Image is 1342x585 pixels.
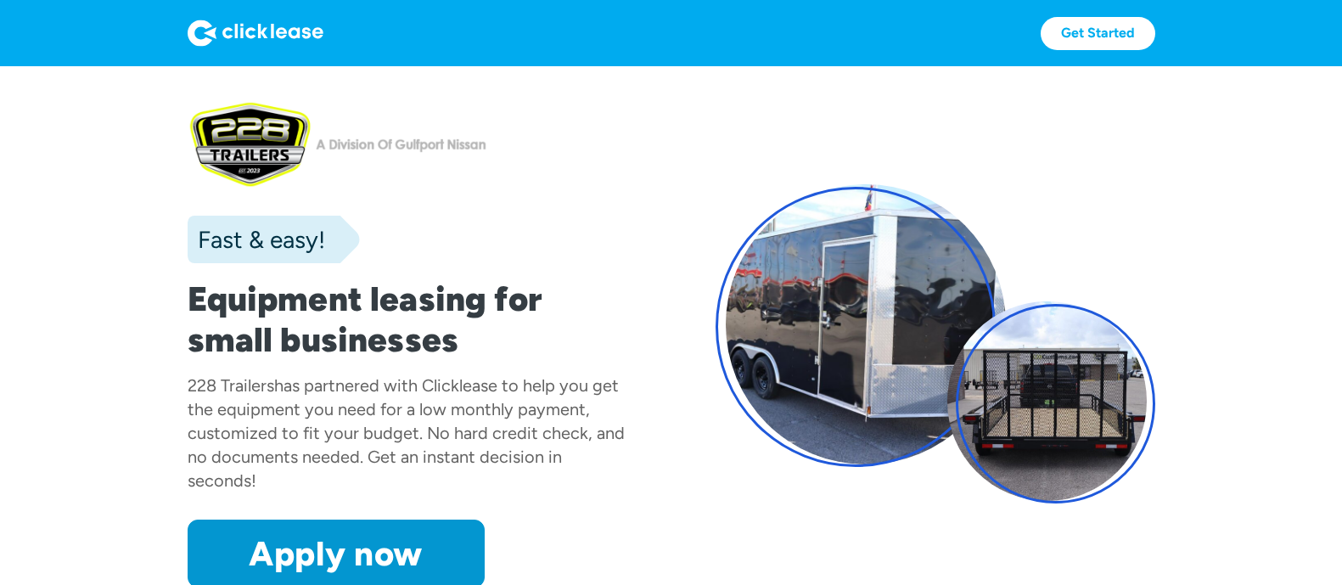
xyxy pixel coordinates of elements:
div: 228 Trailers [188,375,274,396]
div: Fast & easy! [188,222,325,256]
h1: Equipment leasing for small businesses [188,278,627,360]
img: Logo [188,20,323,47]
div: has partnered with Clicklease to help you get the equipment you need for a low monthly payment, c... [188,375,625,491]
a: Get Started [1041,17,1155,50]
